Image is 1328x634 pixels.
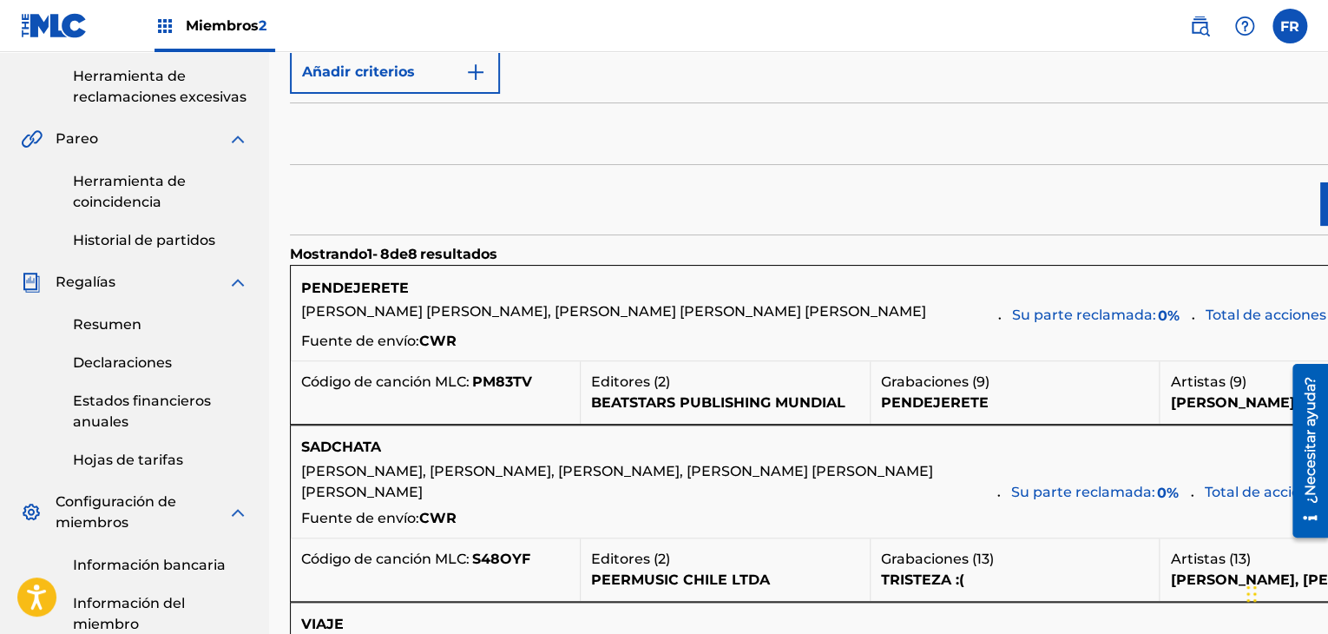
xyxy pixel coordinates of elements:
[301,278,409,299] h5: PENDEJERETE
[301,437,381,458] h5: SADCHATA
[73,173,186,210] font: Herramienta de coincidencia
[73,595,185,632] font: Información del miembro
[390,246,408,262] font: de
[73,354,172,371] font: Declaraciones
[408,246,417,262] font: 8
[73,316,141,333] font: Resumen
[1167,485,1179,501] font: %
[1241,373,1246,390] font: )
[21,13,88,38] img: Logotipo del MLC
[1157,485,1167,501] font: 0
[21,502,42,523] img: Configuración de miembros
[380,246,390,262] font: 8
[73,314,248,335] a: Resumen
[1011,484,1155,500] font: Su parte reclamada:
[591,571,770,588] font: PEERMUSIC CHILE LTDA
[73,393,211,430] font: Estados financieros anuales
[419,333,457,349] font: CWR
[301,616,344,632] font: VIAJE
[372,246,378,262] font: -
[1234,16,1255,36] img: ayuda
[881,373,976,390] font: Grabaciones (
[73,450,248,471] a: Hojas de tarifas
[591,394,845,411] font: BEATSTARS PUBLISHING MUNDIAL
[985,373,989,390] font: )
[301,373,470,390] font: Código de canción MLC:
[1233,373,1241,390] font: 9
[56,274,115,290] font: Regalías
[1227,9,1262,43] div: Ayuda
[420,246,497,262] font: resultados
[591,373,658,390] font: Editores (
[227,129,248,149] img: expandir
[73,391,248,433] a: Estados financieros anuales
[290,246,367,262] font: Mostrando
[1170,551,1233,567] font: Artistas (
[1012,307,1156,323] font: Su parte reclamada:
[1279,358,1328,545] iframe: Centro de recursos
[976,373,985,390] font: 9
[259,17,266,34] font: 2
[73,555,248,576] a: Información bancaria
[21,129,43,149] img: Pareo
[73,353,248,373] a: Declaraciones
[301,463,933,500] font: [PERSON_NAME], [PERSON_NAME], [PERSON_NAME], [PERSON_NAME] [PERSON_NAME] [PERSON_NAME]
[73,232,215,248] font: Historial de partidos
[1272,9,1307,43] div: Menú de usuario
[881,394,989,411] font: PENDEJERETE
[73,230,248,251] a: Historial de partidos
[1189,16,1210,36] img: buscar
[367,246,372,262] font: 1
[1170,394,1294,411] font: [PERSON_NAME]
[1170,373,1233,390] font: Artistas (
[1182,9,1217,43] a: Búsqueda pública
[1167,307,1180,324] font: %
[302,63,415,80] font: Añadir criterios
[301,439,381,455] font: SADCHATA
[301,510,419,526] font: Fuente de envío:
[1241,551,1328,634] iframe: Widget de chat
[658,551,666,567] font: 2
[1246,568,1257,620] div: Arrastrar
[73,171,248,213] a: Herramienta de coincidencia
[73,68,247,105] font: Herramienta de reclamaciones excesivas
[301,551,470,567] font: Código de canción MLC:
[989,551,994,567] font: )
[472,373,532,390] font: PM83TV
[186,17,259,34] font: Miembros
[73,66,248,108] a: Herramienta de reclamaciones excesivas
[301,333,419,349] font: Fuente de envío:
[290,50,500,94] button: Añadir criterios
[472,551,530,567] font: S48OYF
[465,62,486,83] img: 9d2ae6d4665cec9f34b9.svg
[666,373,670,390] font: )
[881,551,976,567] font: Grabaciones (
[1233,551,1246,567] font: 13
[666,551,670,567] font: )
[21,272,42,293] img: Regalías
[976,551,989,567] font: 13
[73,557,226,573] font: Información bancaria
[1158,307,1167,324] font: 0
[56,130,98,147] font: Pareo
[227,272,248,293] img: expandir
[658,373,666,390] font: 2
[301,280,409,296] font: PENDEJERETE
[73,452,183,468] font: Hojas de tarifas
[154,16,175,36] img: Principales titulares de derechos
[301,303,926,320] font: [PERSON_NAME] [PERSON_NAME], [PERSON_NAME] [PERSON_NAME] [PERSON_NAME]
[591,551,658,567] font: Editores (
[419,510,457,526] font: CWR
[56,493,176,531] font: Configuración de miembros
[227,502,248,523] img: expandir
[881,571,964,588] font: TRISTEZA :(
